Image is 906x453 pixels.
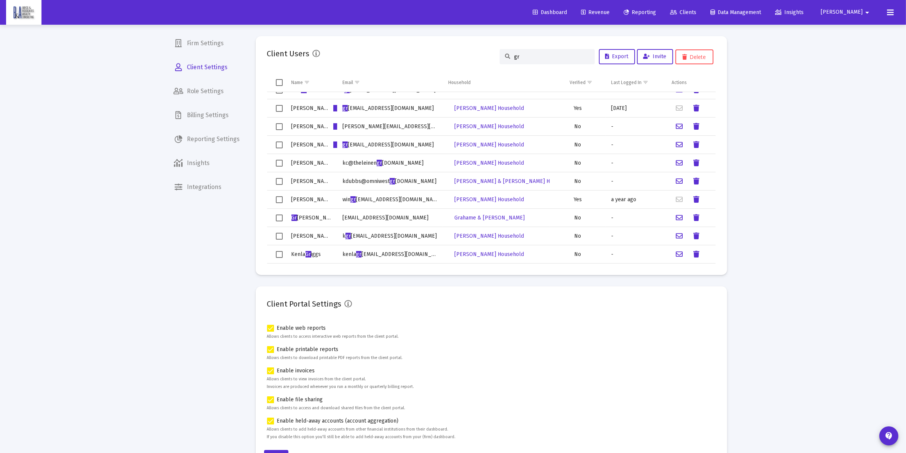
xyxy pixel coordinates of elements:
span: [PERSON_NAME] Household [454,196,524,203]
a: Billing Settings [168,106,246,124]
td: [PERSON_NAME] egg [286,118,338,136]
div: Email [342,79,353,86]
img: Dashboard [12,5,36,20]
h2: Client Portal Settings [267,298,342,310]
td: k [EMAIL_ADDRESS][DOMAIN_NAME] [337,227,443,245]
td: [PERSON_NAME] [PERSON_NAME] [286,99,338,118]
div: Actions [672,79,687,86]
span: Revenue [581,9,610,16]
div: Name [291,79,303,86]
a: Clients [664,5,702,20]
span: gr [350,196,356,203]
p: Allows clients to view invoices from the client portal. Invoices are produced whenever you run a ... [267,375,716,391]
span: Show filter options for column 'Last Logged In' [643,79,648,85]
span: Clients [670,9,696,16]
span: Show filter options for column 'Email' [354,79,360,85]
span: Insights [775,9,804,16]
span: [PERSON_NAME] & [PERSON_NAME] Household [454,178,573,184]
td: Column Name [286,73,338,92]
div: Select row [276,233,283,240]
td: [PERSON_NAME] In am [286,191,338,209]
span: Gr [333,141,339,148]
span: [PERSON_NAME] Household [454,123,524,130]
button: [PERSON_NAME] Household [448,229,530,244]
span: gr [342,105,348,111]
p: Allows clients to access and download shared files from the client portal. [267,404,716,412]
div: Last Logged In [611,79,642,86]
div: [DATE] [611,105,661,112]
span: Enable held-away accounts (account aggregation) [277,416,399,426]
span: Export [605,53,629,60]
a: Reporting [618,5,662,20]
input: Search [514,54,589,60]
button: [PERSON_NAME] Household [448,156,530,171]
button: Delete [675,49,713,64]
a: Insights [168,154,246,172]
div: - [611,159,661,167]
span: Gr [333,123,339,130]
td: kc@theleinen [DOMAIN_NAME] [337,154,443,172]
p: Allows clients to add held-away accounts from other financial institutions from their dashboard. ... [267,426,716,441]
a: Data Management [704,5,767,20]
span: [PERSON_NAME] [821,9,863,16]
span: [PERSON_NAME] Household [454,141,524,148]
div: No [555,178,600,185]
span: Data Management [710,9,761,16]
button: Export [599,49,635,64]
span: Show filter options for column 'Name' [304,79,310,85]
a: Reporting Settings [168,130,246,148]
div: Select row [276,160,283,167]
td: Column Household [443,73,550,92]
div: Select row [276,87,283,94]
a: Role Settings [168,82,246,100]
button: [PERSON_NAME] Household [448,137,530,153]
td: Column Last Logged In [606,73,666,92]
div: Household [448,79,471,86]
button: [PERSON_NAME] & [PERSON_NAME] Household [448,174,579,189]
a: Client Settings [168,58,246,76]
td: win [EMAIL_ADDRESS][DOMAIN_NAME] [337,191,443,209]
button: Grahame & [PERSON_NAME] [448,210,531,226]
span: [PERSON_NAME] Household [454,251,524,257]
td: [EMAIL_ADDRESS][DOMAIN_NAME] [337,136,443,154]
div: a year ago [611,196,661,203]
span: [PERSON_NAME] Household [454,105,524,111]
span: gr [356,251,361,257]
td: kenla [EMAIL_ADDRESS][DOMAIN_NAME] [337,245,443,264]
div: Select row [276,178,283,185]
h2: Client Users [267,48,310,60]
a: Integrations [168,178,246,196]
a: Insights [769,5,810,20]
td: [PERSON_NAME][EMAIL_ADDRESS][DOMAIN_NAME] [337,118,443,136]
td: Column Verified [550,73,606,92]
div: No [555,214,600,222]
td: Kenla iggs [286,245,338,264]
span: gr [377,160,382,166]
td: [EMAIL_ADDRESS][DOMAIN_NAME] [337,209,443,227]
button: [PERSON_NAME] Household [448,119,530,134]
div: - [611,232,661,240]
button: [PERSON_NAME] [812,5,881,20]
span: Enable file sharing [277,395,323,404]
div: Select all [276,79,283,86]
p: Allows clients to download printable PDF reports from the client portal. [267,354,716,362]
a: Dashboard [527,5,573,20]
td: [PERSON_NAME] [286,154,338,172]
span: gr [342,141,348,148]
td: Column Actions [666,73,716,92]
mat-icon: contact_support [884,431,893,440]
td: [EMAIL_ADDRESS][DOMAIN_NAME] [337,99,443,118]
span: Dashboard [533,9,567,16]
div: Verified [570,79,586,86]
td: Column Email [337,73,443,92]
div: No [555,123,600,130]
td: [PERSON_NAME] iggs [286,136,338,154]
span: gr [344,87,350,93]
div: - [611,178,661,185]
span: Gr [301,87,307,93]
button: [PERSON_NAME] Household [448,247,530,262]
